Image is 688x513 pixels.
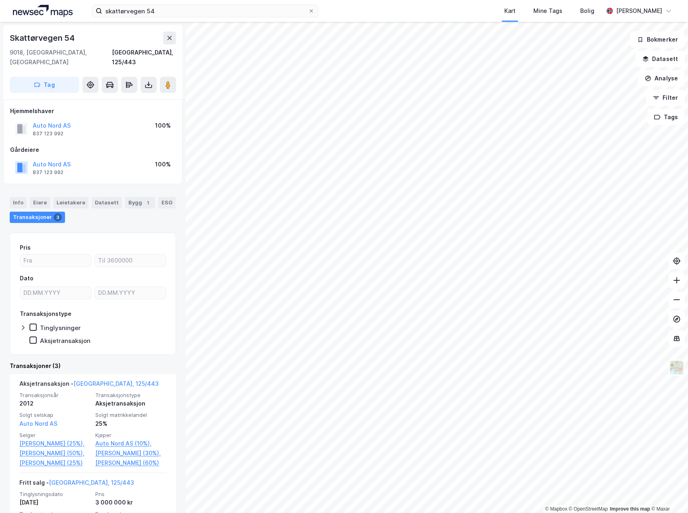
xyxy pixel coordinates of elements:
div: [PERSON_NAME] [616,6,662,16]
div: ESG [158,197,176,208]
a: [PERSON_NAME] (30%), [95,448,166,458]
iframe: Chat Widget [648,474,688,513]
a: Auto Nord AS (10%), [95,439,166,448]
div: 100% [155,121,171,130]
div: Gårdeiere [10,145,176,155]
span: Transaksjonsår [19,392,90,399]
span: Solgt selskap [19,412,90,418]
a: [PERSON_NAME] (25%) [19,458,90,468]
button: Analyse [638,70,685,86]
button: Datasett [636,51,685,67]
a: [GEOGRAPHIC_DATA], 125/443 [49,479,134,486]
a: [PERSON_NAME] (25%), [19,439,90,448]
input: Til 3600000 [95,254,166,267]
a: Improve this map [610,506,650,512]
div: 100% [155,160,171,169]
div: Leietakere [53,197,88,208]
div: Pris [20,243,31,252]
a: [GEOGRAPHIC_DATA], 125/443 [73,380,159,387]
div: 25% [95,419,166,429]
button: Filter [646,90,685,106]
div: Transaksjoner (3) [10,361,176,371]
div: Skattørvegen 54 [10,32,76,44]
button: Bokmerker [630,32,685,48]
input: Fra [20,254,91,267]
a: OpenStreetMap [569,506,608,512]
input: Søk på adresse, matrikkel, gårdeiere, leietakere eller personer [102,5,308,17]
div: Info [10,197,27,208]
div: Eiere [30,197,50,208]
div: Bygg [125,197,155,208]
span: Pris [95,491,166,498]
img: logo.a4113a55bc3d86da70a041830d287a7e.svg [13,5,73,17]
span: Tinglysningsdato [19,491,90,498]
div: [DATE] [19,498,90,507]
button: Tag [10,77,79,93]
div: Dato [20,273,34,283]
div: Mine Tags [533,6,562,16]
div: Datasett [92,197,122,208]
a: [PERSON_NAME] (60%) [95,458,166,468]
div: Bolig [580,6,594,16]
div: Aksjetransaksjon [95,399,166,408]
span: Transaksjonstype [95,392,166,399]
div: 9018, [GEOGRAPHIC_DATA], [GEOGRAPHIC_DATA] [10,48,112,67]
div: 2012 [19,399,90,408]
div: 3 [54,213,62,221]
div: Aksjetransaksjon [40,337,90,345]
div: [GEOGRAPHIC_DATA], 125/443 [112,48,176,67]
div: 837 123 992 [33,130,63,137]
input: DD.MM.YYYY [95,287,166,299]
img: Z [669,360,684,375]
span: Selger [19,432,90,439]
div: Fritt salg - [19,478,134,491]
span: Solgt matrikkelandel [95,412,166,418]
a: Mapbox [545,506,567,512]
button: Tags [647,109,685,125]
div: Aksjetransaksjon - [19,379,159,392]
div: Kontrollprogram for chat [648,474,688,513]
input: DD.MM.YYYY [20,287,91,299]
div: Hjemmelshaver [10,106,176,116]
span: Kjøper [95,432,166,439]
div: Kart [504,6,516,16]
div: Transaksjonstype [20,309,71,319]
div: Tinglysninger [40,324,81,332]
div: Transaksjoner [10,212,65,223]
a: [PERSON_NAME] (50%), [19,448,90,458]
div: 3 000 000 kr [95,498,166,507]
div: 1 [144,199,152,207]
a: Auto Nord AS [19,420,57,427]
div: 837 123 992 [33,169,63,176]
